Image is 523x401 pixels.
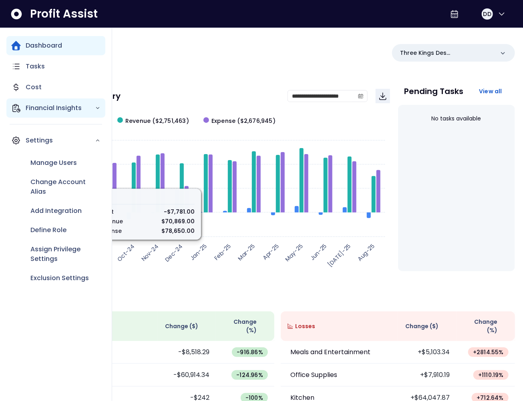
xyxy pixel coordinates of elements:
[236,371,263,379] span: -124.96 %
[30,206,82,216] p: Add Integration
[140,242,161,263] text: Nov-24
[30,225,66,235] p: Define Role
[284,242,304,263] text: May-25
[236,242,256,262] text: Mar-25
[125,117,189,125] span: Revenue ($2,751,463)
[163,242,184,263] text: Dec-24
[326,242,352,269] text: [DATE]-25
[30,177,101,196] p: Change Account Alias
[26,103,95,113] p: Financial Insights
[157,364,216,387] td: -$60,914.34
[211,117,276,125] span: Expense ($2,676,945)
[157,341,216,364] td: -$8,518.29
[404,87,464,95] p: Pending Tasks
[222,318,257,335] span: Change (%)
[463,318,497,335] span: Change (%)
[308,242,328,262] text: Jun-25
[26,62,45,71] p: Tasks
[30,158,77,168] p: Manage Users
[165,322,198,331] span: Change ( $ )
[398,364,457,387] td: +$7,910.19
[290,370,337,380] p: Office Supplies
[30,245,101,264] p: Assign Privilege Settings
[404,108,509,129] div: No tasks available
[213,242,233,262] text: Feb-25
[189,242,209,262] text: Jan-25
[483,10,491,18] span: DD
[473,84,509,98] button: View all
[398,341,457,364] td: +$5,103.34
[358,93,364,99] svg: calendar
[30,273,89,283] p: Exclusion Settings
[406,322,439,331] span: Change ( $ )
[290,347,370,357] p: Meals and Entertainment
[237,348,263,356] span: -916.86 %
[478,371,504,379] span: + 1110.19 %
[261,242,280,261] text: Apr-25
[400,49,494,57] p: Three Kings Des [PERSON_NAME]
[26,41,62,50] p: Dashboard
[40,294,515,302] p: Wins & Losses
[479,87,502,95] span: View all
[115,242,136,263] text: Oct-24
[26,82,42,92] p: Cost
[376,89,390,103] button: Download
[30,7,98,21] span: Profit Assist
[473,348,504,356] span: + 2814.55 %
[26,136,95,145] p: Settings
[295,322,315,331] span: Losses
[356,242,376,263] text: Aug-25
